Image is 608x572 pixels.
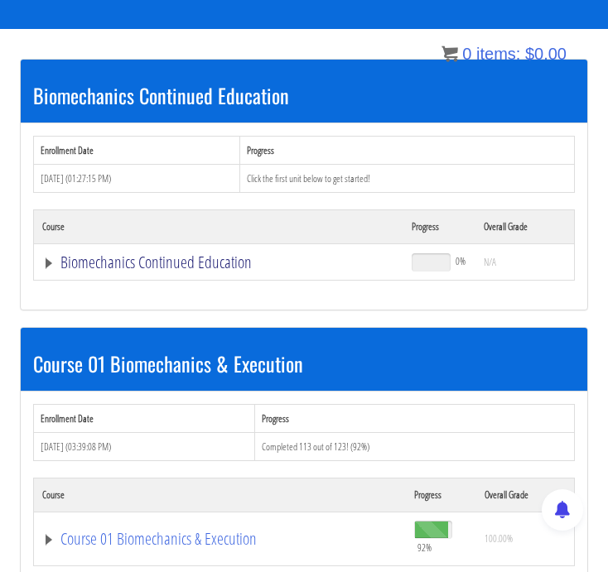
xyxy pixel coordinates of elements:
[403,210,475,244] th: Progress
[42,254,395,271] a: Biomechanics Continued Education
[34,478,407,512] th: Course
[33,84,575,106] h3: Biomechanics Continued Education
[456,252,466,271] span: 0%
[475,244,575,281] td: N/A
[255,404,575,432] th: Progress
[42,531,398,547] a: Course 01 Biomechanics & Execution
[442,45,567,63] a: 0 items: $0.00
[34,210,403,244] th: Course
[239,136,574,164] th: Progress
[34,404,255,432] th: Enrollment Date
[417,539,432,557] span: 92%
[475,210,575,244] th: Overall Grade
[476,512,574,566] td: 100.00%
[476,478,574,512] th: Overall Grade
[462,45,471,63] span: 0
[476,45,520,63] span: items:
[406,478,476,512] th: Progress
[442,46,458,62] img: icon11.png
[34,165,240,193] td: [DATE] (01:27:15 PM)
[255,433,575,461] td: Completed 113 out of 123! (92%)
[34,433,255,461] td: [DATE] (03:39:08 PM)
[33,353,575,374] h3: Course 01 Biomechanics & Execution
[525,45,567,63] bdi: 0.00
[239,165,574,193] td: Click the first unit below to get started!
[525,45,534,63] span: $
[34,136,240,164] th: Enrollment Date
